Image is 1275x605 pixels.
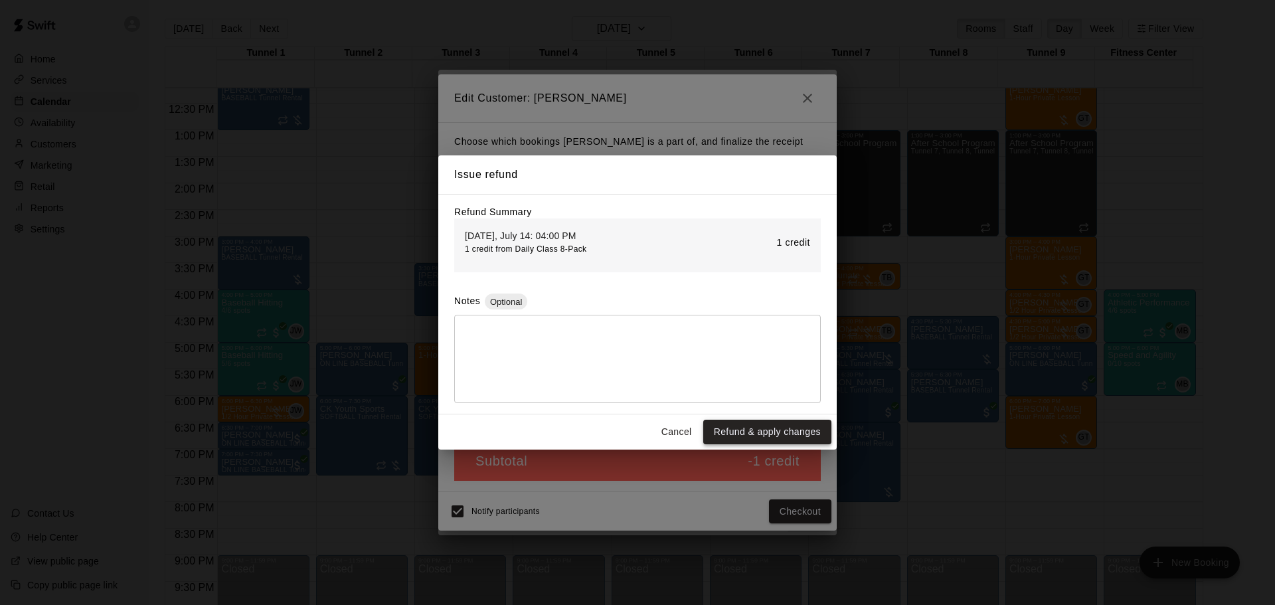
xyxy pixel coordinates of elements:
[703,420,831,444] button: Refund & apply changes
[465,244,587,254] span: 1 credit from Daily Class 8-Pack
[777,236,810,250] p: 1 credit
[485,297,527,307] span: Optional
[454,207,532,217] label: Refund Summary
[655,420,698,444] button: Cancel
[438,155,837,194] h2: Issue refund
[465,229,582,242] p: [DATE], July 14: 04:00 PM
[454,296,480,306] label: Notes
